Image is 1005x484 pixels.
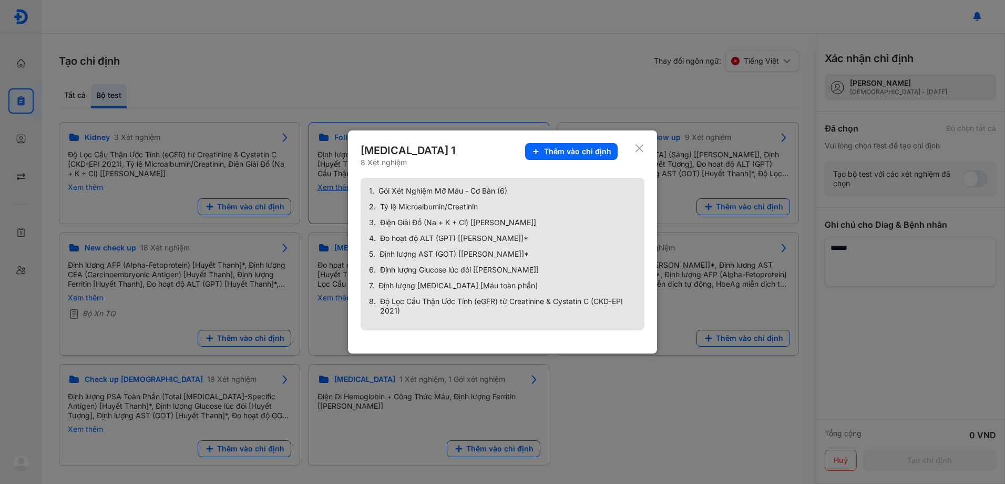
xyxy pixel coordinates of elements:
span: Định lượng Glucose lúc đói [[PERSON_NAME]] [380,265,539,275]
span: Định lượng [MEDICAL_DATA] [Máu toàn phần] [378,281,538,290]
span: Điện Giải Đồ (Na + K + Cl) [[PERSON_NAME]] [380,218,536,227]
span: Đo hoạt độ ALT (GPT) [[PERSON_NAME]]* [380,234,528,243]
span: Thêm vào chỉ định [544,147,611,156]
span: Định lượng AST (GOT) [[PERSON_NAME]]* [380,249,529,259]
span: 1. [369,186,374,196]
div: [MEDICAL_DATA] 1 [361,143,457,158]
span: Tỷ lệ Microalbumin/Creatinin [380,202,478,211]
span: 5. [369,249,375,259]
span: 4. [369,234,376,243]
span: 8. [369,297,376,316]
span: 7. [369,281,374,290]
div: 8 Xét nghiệm [361,158,457,167]
span: 3. [369,218,376,227]
span: 2. [369,202,376,211]
button: Thêm vào chỉ định [525,143,618,160]
span: Độ Lọc Cầu Thận Ước Tính (eGFR) từ Creatinine & Cystatin C (CKD-EPI 2021) [380,297,636,316]
span: 6. [369,265,376,275]
span: Gói Xét Nghiệm Mỡ Máu - Cơ Bản (6) [378,186,507,196]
